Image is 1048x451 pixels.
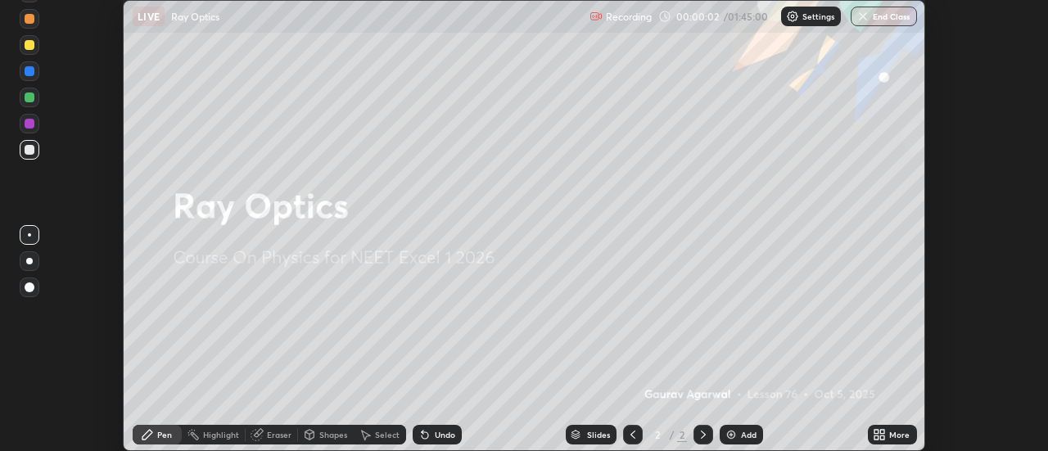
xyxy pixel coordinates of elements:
[606,11,652,23] p: Recording
[741,431,757,439] div: Add
[319,431,347,439] div: Shapes
[203,431,239,439] div: Highlight
[802,12,834,20] p: Settings
[677,427,687,442] div: 2
[725,428,738,441] img: add-slide-button
[589,10,603,23] img: recording.375f2c34.svg
[649,430,666,440] div: 2
[157,431,172,439] div: Pen
[889,431,910,439] div: More
[856,10,870,23] img: end-class-cross
[669,430,674,440] div: /
[171,10,219,23] p: Ray Optics
[138,10,160,23] p: LIVE
[786,10,799,23] img: class-settings-icons
[851,7,917,26] button: End Class
[267,431,291,439] div: Eraser
[435,431,455,439] div: Undo
[375,431,400,439] div: Select
[587,431,610,439] div: Slides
